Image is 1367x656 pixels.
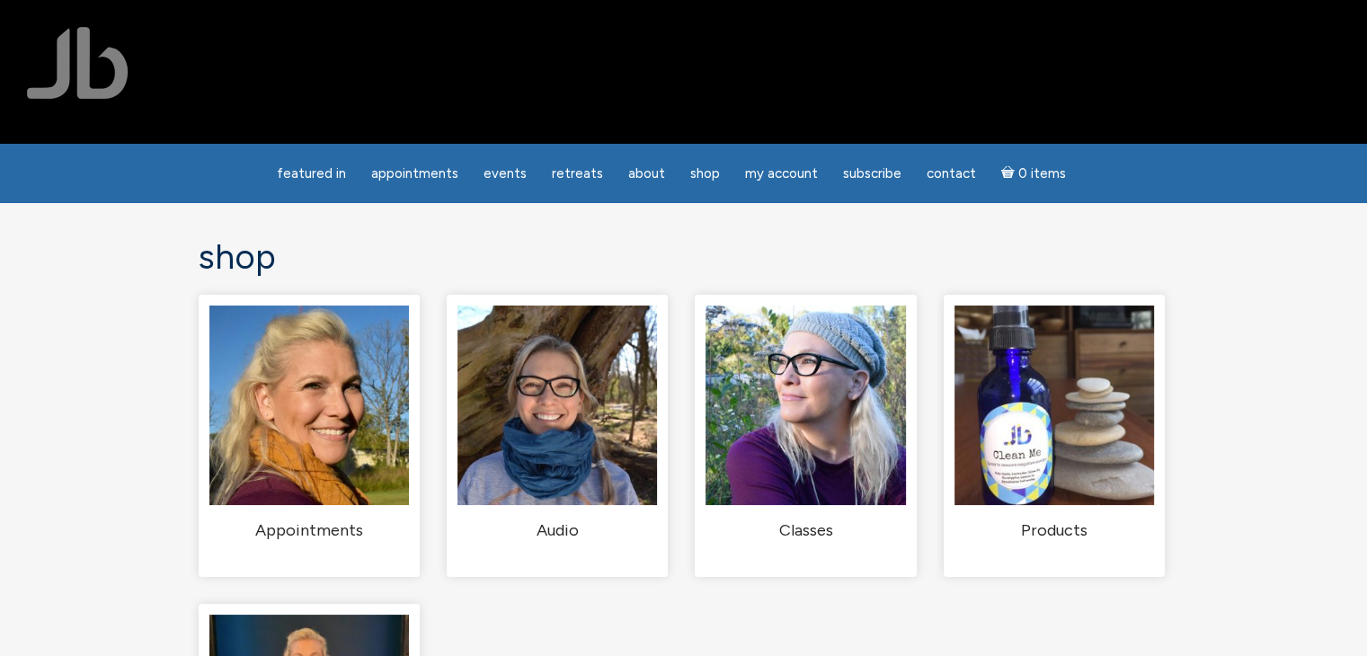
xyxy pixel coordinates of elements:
span: 0 items [1017,167,1065,181]
a: Shop [679,156,731,191]
img: Jamie Butler. The Everyday Medium [27,27,129,99]
img: Products [954,306,1154,505]
span: About [628,165,665,182]
a: Visit product category Appointments [209,306,409,542]
img: Audio [457,306,657,505]
a: Visit product category Audio [457,306,657,542]
a: featured in [266,156,357,191]
span: Contact [927,165,976,182]
a: Cart0 items [990,155,1077,191]
a: About [617,156,676,191]
span: My Account [745,165,818,182]
i: Cart [1001,165,1018,182]
span: Appointments [371,165,458,182]
a: Contact [916,156,987,191]
h2: Audio [457,520,657,542]
span: featured in [277,165,346,182]
a: Visit product category Products [954,306,1154,542]
a: Events [473,156,537,191]
span: Subscribe [843,165,901,182]
a: My Account [734,156,829,191]
h1: Shop [199,238,1169,277]
span: Retreats [552,165,603,182]
h2: Appointments [209,520,409,542]
a: Visit product category Classes [706,306,905,542]
h2: Classes [706,520,905,542]
img: Classes [706,306,905,505]
a: Appointments [360,156,469,191]
span: Shop [690,165,720,182]
a: Retreats [541,156,614,191]
img: Appointments [209,306,409,505]
a: Subscribe [832,156,912,191]
span: Events [484,165,527,182]
h2: Products [954,520,1154,542]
